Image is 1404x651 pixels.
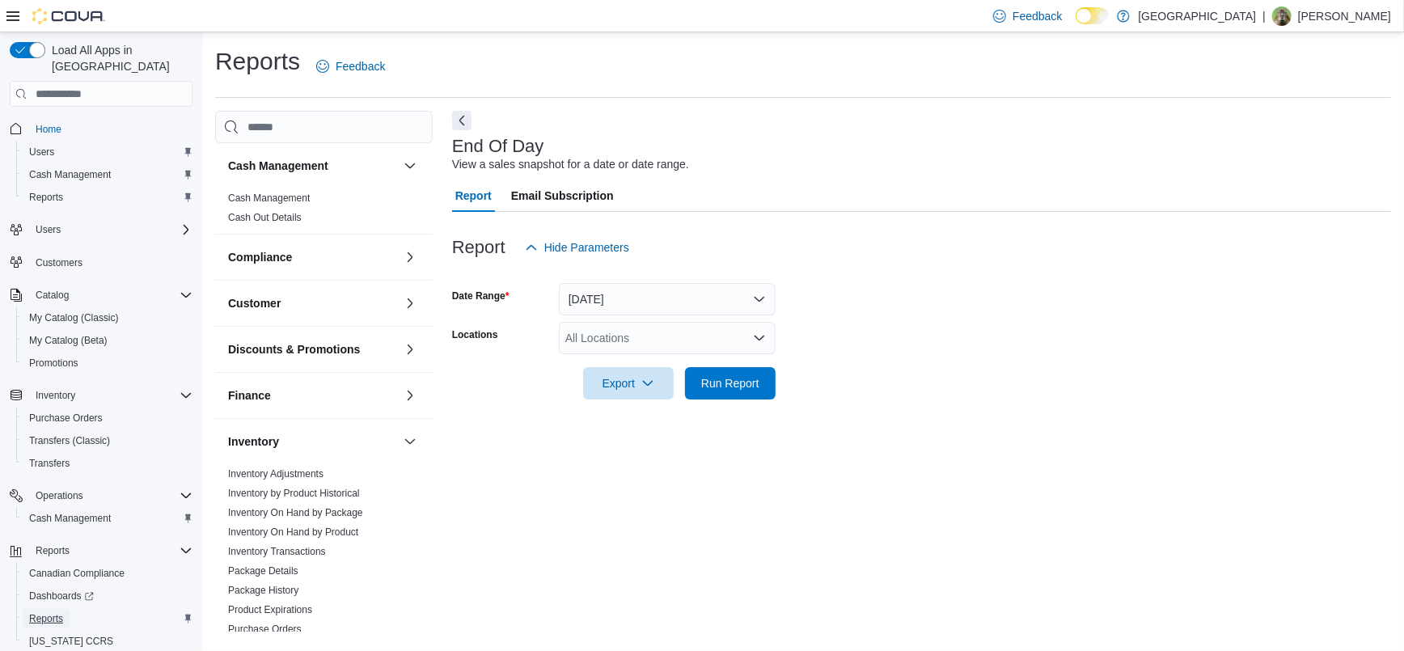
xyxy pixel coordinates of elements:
span: Reports [29,612,63,625]
button: Purchase Orders [16,407,199,429]
span: [US_STATE] CCRS [29,635,113,648]
button: Compliance [400,247,420,267]
div: Cash Management [215,188,433,234]
span: Promotions [23,353,192,373]
span: Customers [36,256,82,269]
span: Feedback [336,58,385,74]
span: Reports [29,541,192,560]
button: Inventory [228,433,397,450]
button: Finance [400,386,420,405]
h3: End Of Day [452,137,544,156]
button: Customer [228,295,397,311]
h3: Finance [228,387,271,404]
span: My Catalog (Beta) [29,334,108,347]
a: Purchase Orders [228,624,302,635]
span: Canadian Compliance [23,564,192,583]
button: Transfers [16,452,199,475]
span: My Catalog (Classic) [23,308,192,328]
button: Reports [16,607,199,630]
a: Product Expirations [228,604,312,615]
p: [GEOGRAPHIC_DATA] [1138,6,1256,26]
span: Cash Management [23,165,192,184]
span: Reports [23,188,192,207]
span: Dashboards [23,586,192,606]
p: | [1262,6,1266,26]
button: Users [3,218,199,241]
a: Users [23,142,61,162]
a: Cash Management [228,192,310,204]
div: Dorota Surma [1272,6,1292,26]
span: Inventory Transactions [228,545,326,558]
button: Home [3,116,199,140]
span: Transfers (Classic) [29,434,110,447]
button: Hide Parameters [518,231,636,264]
span: Promotions [29,357,78,370]
button: Customer [400,294,420,313]
a: Inventory On Hand by Product [228,526,358,538]
h3: Report [452,238,505,257]
span: Users [29,220,192,239]
a: Reports [23,609,70,628]
span: Purchase Orders [29,412,103,425]
span: Cash Management [29,168,111,181]
span: Package History [228,584,298,597]
a: Inventory by Product Historical [228,488,360,499]
h1: Reports [215,45,300,78]
button: Cash Management [400,156,420,175]
span: Report [455,180,492,212]
span: My Catalog (Beta) [23,331,192,350]
a: Transfers (Classic) [23,431,116,450]
p: [PERSON_NAME] [1298,6,1391,26]
a: Package History [228,585,298,596]
button: Reports [16,186,199,209]
button: Discounts & Promotions [400,340,420,359]
span: Feedback [1013,8,1062,24]
span: Export [593,367,664,399]
span: Cash Management [23,509,192,528]
button: Reports [3,539,199,562]
a: Cash Management [23,509,117,528]
span: Cash Out Details [228,211,302,224]
button: Operations [3,484,199,507]
span: Cash Management [228,192,310,205]
span: Purchase Orders [228,623,302,636]
button: My Catalog (Beta) [16,329,199,352]
img: Cova [32,8,105,24]
span: Inventory On Hand by Package [228,506,363,519]
button: Run Report [685,367,776,399]
label: Locations [452,328,498,341]
span: My Catalog (Classic) [29,311,119,324]
a: Inventory Transactions [228,546,326,557]
h3: Inventory [228,433,279,450]
button: Customers [3,251,199,274]
span: Inventory [36,389,75,402]
a: Inventory Adjustments [228,468,324,480]
span: Transfers (Classic) [23,431,192,450]
span: Home [36,123,61,136]
button: Transfers (Classic) [16,429,199,452]
label: Date Range [452,290,510,302]
span: Cash Management [29,512,111,525]
span: Package Details [228,564,298,577]
a: [US_STATE] CCRS [23,632,120,651]
button: Cash Management [16,163,199,186]
span: Users [23,142,192,162]
button: Canadian Compliance [16,562,199,585]
span: Hide Parameters [544,239,629,256]
button: Operations [29,486,90,505]
button: Users [29,220,67,239]
h3: Cash Management [228,158,328,174]
input: Dark Mode [1076,7,1110,24]
span: Inventory On Hand by Product [228,526,358,539]
span: Load All Apps in [GEOGRAPHIC_DATA] [45,42,192,74]
span: Catalog [36,289,69,302]
a: Package Details [228,565,298,577]
button: Catalog [3,284,199,306]
h3: Compliance [228,249,292,265]
button: Compliance [228,249,397,265]
span: Purchase Orders [23,408,192,428]
a: Feedback [310,50,391,82]
button: Promotions [16,352,199,374]
a: Dashboards [23,586,100,606]
span: Reports [36,544,70,557]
